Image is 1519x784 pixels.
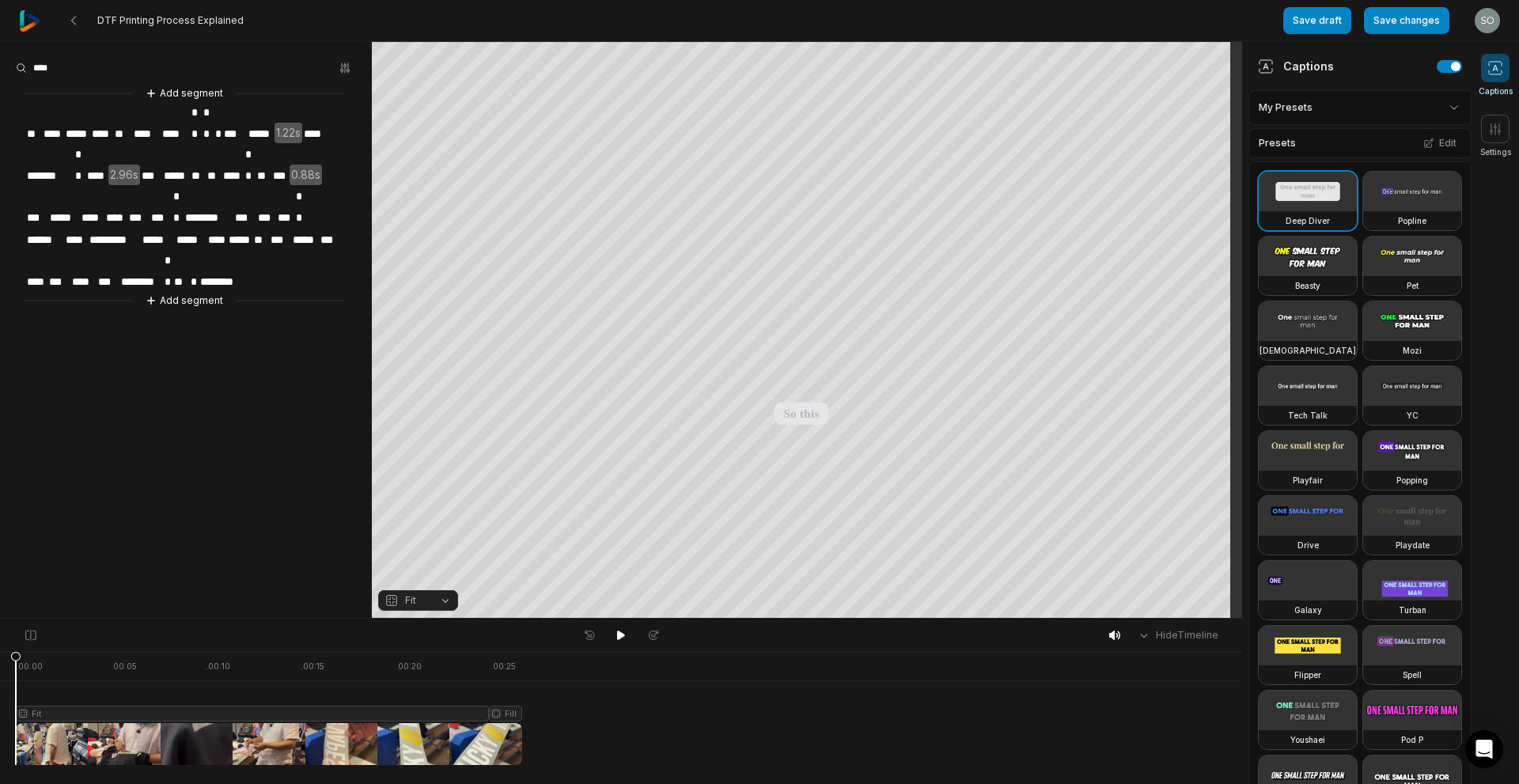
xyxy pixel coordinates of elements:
[1295,279,1320,292] h3: Beasty
[1396,474,1428,487] h3: Popping
[1407,409,1419,422] h3: YC
[1403,668,1422,681] h3: Spell
[1248,90,1472,125] div: My Presets
[378,590,458,611] button: Fit
[1258,58,1334,74] div: Captions
[1396,539,1430,551] h3: Playdate
[1294,604,1322,616] h3: Galaxy
[1288,409,1328,422] h3: Tech Talk
[1294,668,1321,681] h3: Flipper
[1401,733,1423,746] h3: Pod P
[142,85,226,102] button: Add segment
[1290,733,1325,746] h3: Youshaei
[1407,279,1419,292] h3: Pet
[1248,128,1472,158] div: Presets
[1260,344,1356,357] h3: [DEMOGRAPHIC_DATA]
[108,165,140,186] span: 2.96s
[405,593,416,608] span: Fit
[1479,85,1513,97] span: Captions
[19,10,40,32] img: reap
[142,292,226,309] button: Add segment
[1399,604,1426,616] h3: Turban
[1479,54,1513,97] button: Captions
[1297,539,1319,551] h3: Drive
[1132,623,1223,647] button: HideTimeline
[1480,146,1511,158] span: Settings
[1364,7,1449,34] button: Save changes
[1465,730,1503,768] div: Open Intercom Messenger
[1403,344,1422,357] h3: Mozi
[290,165,322,186] span: 0.88s
[1283,7,1351,34] button: Save draft
[1398,214,1426,227] h3: Popline
[1286,214,1330,227] h3: Deep Diver
[1480,115,1511,158] button: Settings
[275,123,302,144] span: 1.22s
[1293,474,1323,487] h3: Playfair
[1419,133,1461,153] button: Edit
[97,14,244,27] span: DTF Printing Process Explained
